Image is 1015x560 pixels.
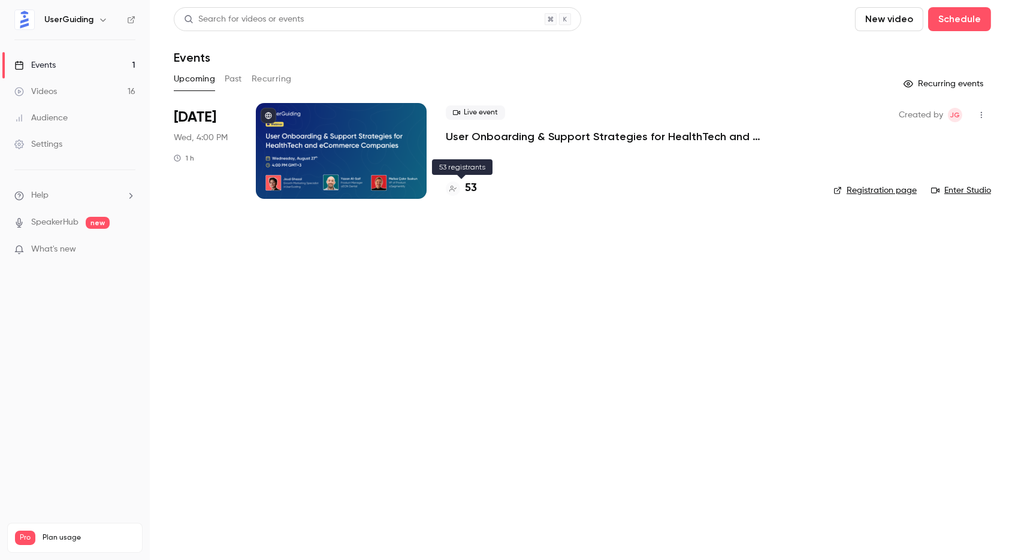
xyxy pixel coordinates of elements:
[465,180,477,196] h4: 53
[31,216,78,229] a: SpeakerHub
[174,108,216,127] span: [DATE]
[898,74,991,93] button: Recurring events
[174,50,210,65] h1: Events
[14,138,62,150] div: Settings
[14,189,135,202] li: help-dropdown-opener
[174,103,237,199] div: Aug 27 Wed, 4:00 PM (Europe/Istanbul)
[15,531,35,545] span: Pro
[15,10,34,29] img: UserGuiding
[252,69,292,89] button: Recurring
[950,108,960,122] span: JG
[31,243,76,256] span: What's new
[174,69,215,89] button: Upcoming
[121,244,135,255] iframe: Noticeable Trigger
[31,189,49,202] span: Help
[833,184,917,196] a: Registration page
[928,7,991,31] button: Schedule
[931,184,991,196] a: Enter Studio
[446,180,477,196] a: 53
[14,112,68,124] div: Audience
[174,153,194,163] div: 1 h
[899,108,943,122] span: Created by
[14,59,56,71] div: Events
[446,129,805,144] a: User Onboarding & Support Strategies for HealthTech and eCommerce Companies
[14,86,57,98] div: Videos
[446,105,505,120] span: Live event
[43,533,135,543] span: Plan usage
[855,7,923,31] button: New video
[948,108,962,122] span: Joud Ghazal
[44,14,93,26] h6: UserGuiding
[225,69,242,89] button: Past
[174,132,228,144] span: Wed, 4:00 PM
[184,13,304,26] div: Search for videos or events
[86,217,110,229] span: new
